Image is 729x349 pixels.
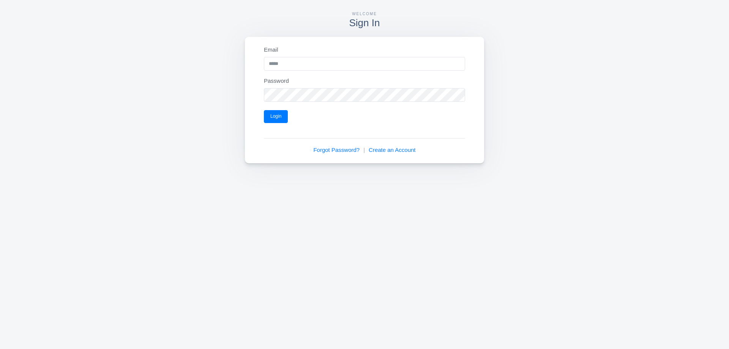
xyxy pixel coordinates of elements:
[245,18,484,28] h3: Sign In
[369,146,415,155] a: Create an Account
[313,146,360,155] a: Forgot Password?
[352,12,377,16] span: Welcome
[264,77,289,85] label: Password
[264,110,288,123] button: Login
[363,146,365,155] span: |
[264,46,278,54] label: Email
